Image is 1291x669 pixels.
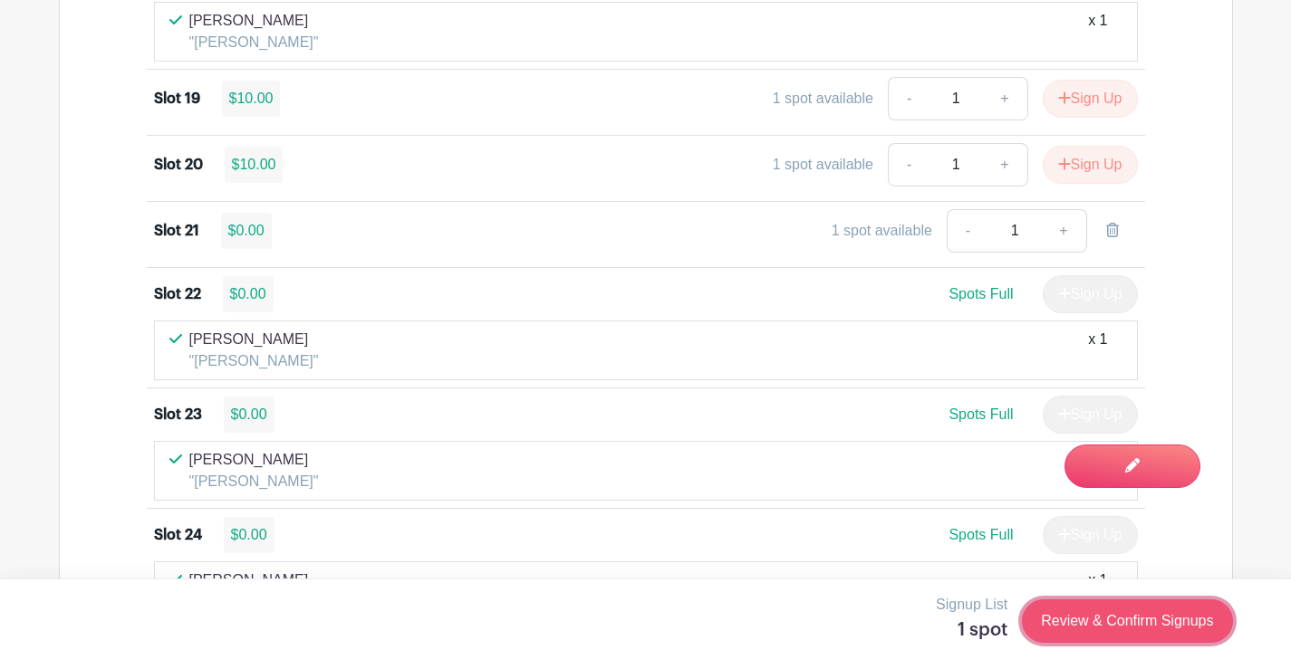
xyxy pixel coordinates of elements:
[189,329,319,350] p: [PERSON_NAME]
[982,143,1027,186] a: +
[949,406,1013,422] span: Spots Full
[222,81,281,117] div: $10.00
[224,397,275,433] div: $0.00
[189,569,319,591] p: [PERSON_NAME]
[1022,599,1232,643] a: Review & Confirm Signups
[221,213,272,249] div: $0.00
[223,276,274,312] div: $0.00
[189,449,319,471] p: [PERSON_NAME]
[949,527,1013,542] span: Spots Full
[1043,80,1138,118] button: Sign Up
[154,404,202,425] div: Slot 23
[773,154,873,176] div: 1 spot available
[947,209,988,253] a: -
[1088,329,1107,372] div: x 1
[154,88,200,110] div: Slot 19
[888,143,930,186] a: -
[773,88,873,110] div: 1 spot available
[225,147,284,183] div: $10.00
[982,77,1027,120] a: +
[224,517,275,553] div: $0.00
[189,10,319,32] p: [PERSON_NAME]
[936,594,1007,616] p: Signup List
[154,220,199,242] div: Slot 21
[888,77,930,120] a: -
[1088,10,1107,53] div: x 1
[949,286,1013,301] span: Spots Full
[936,619,1007,641] h5: 1 spot
[189,350,319,372] p: "[PERSON_NAME]"
[154,154,203,176] div: Slot 20
[154,283,201,305] div: Slot 22
[189,471,319,492] p: "[PERSON_NAME]"
[189,32,319,53] p: "[PERSON_NAME]"
[1041,209,1086,253] a: +
[1088,569,1107,613] div: x 1
[832,220,932,242] div: 1 spot available
[1043,146,1138,184] button: Sign Up
[154,524,202,546] div: Slot 24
